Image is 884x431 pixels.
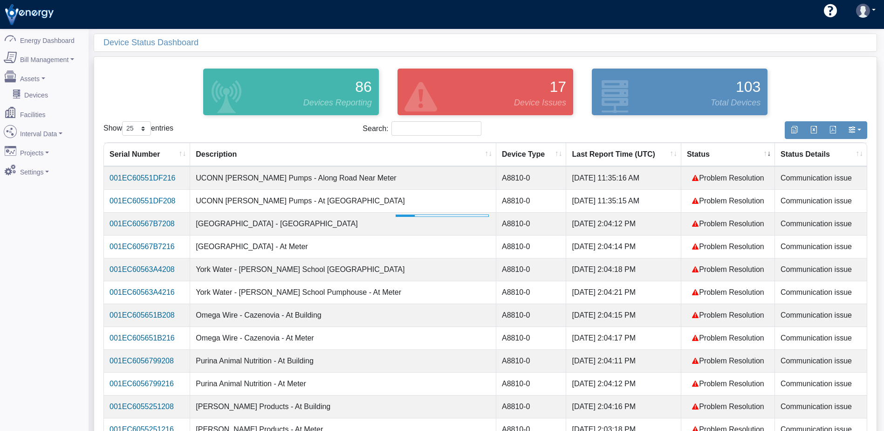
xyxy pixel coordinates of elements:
th: Status Details: activate to sort column ascending [775,143,867,167]
td: Communication issue [775,395,867,418]
td: Communication issue [775,281,867,304]
th: Description: activate to sort column ascending [190,143,496,167]
td: UCONN [PERSON_NAME] Pumps - At [GEOGRAPHIC_DATA] [190,189,496,212]
img: user-3.svg [856,4,870,18]
th: Last Report Time (UTC): activate to sort column ascending [566,143,681,167]
td: Problem Resolution [681,235,775,258]
td: A8810-0 [496,235,567,258]
td: UCONN [PERSON_NAME] Pumps - Along Road Near Meter [190,167,496,189]
td: Purina Animal Nutrition - At Building [190,349,496,372]
td: A8810-0 [496,349,567,372]
td: Problem Resolution [681,304,775,327]
td: Communication issue [775,327,867,349]
td: A8810-0 [496,212,567,235]
div: Devices configured and active in the system. [582,66,777,118]
td: Communication issue [775,258,867,281]
a: 001EC60563A4208 [110,265,175,273]
a: 001EC60563A4216 [110,288,175,296]
a: 001EC605651B216 [110,334,175,342]
div: Device Status Dashboard [103,34,877,51]
button: Export to Excel [804,121,823,139]
td: [DATE] 2:04:21 PM [566,281,681,304]
td: Problem Resolution [681,189,775,212]
td: Problem Resolution [681,258,775,281]
label: Show entries [103,121,173,136]
span: Devices Reporting [303,97,372,109]
a: 001EC60551DF208 [110,197,175,205]
td: [PERSON_NAME] Products - At Building [190,395,496,418]
a: 001EC6055251208 [110,403,174,410]
td: Omega Wire - Cazenovia - At Building [190,304,496,327]
td: [GEOGRAPHIC_DATA] - At Meter [190,235,496,258]
span: Total Devices [711,97,761,109]
td: Problem Resolution [681,212,775,235]
button: Show/Hide Columns [842,121,867,139]
td: Communication issue [775,349,867,372]
th: Serial Number: activate to sort column ascending [104,143,190,167]
td: A8810-0 [496,304,567,327]
td: [DATE] 2:04:15 PM [566,304,681,327]
td: [DATE] 2:04:16 PM [566,395,681,418]
td: York Water - [PERSON_NAME] School [GEOGRAPHIC_DATA] [190,258,496,281]
td: A8810-0 [496,189,567,212]
td: Problem Resolution [681,327,775,349]
td: A8810-0 [496,395,567,418]
td: A8810-0 [496,327,567,349]
td: Communication issue [775,304,867,327]
div: Devices that are actively reporting data. [194,66,388,118]
a: 001EC60551DF216 [110,174,175,182]
td: A8810-0 [496,167,567,189]
a: 001EC6056799208 [110,357,174,365]
button: Copy to clipboard [785,121,804,139]
a: 001EC60567B7216 [110,243,175,250]
td: Problem Resolution [681,281,775,304]
td: Problem Resolution [681,349,775,372]
a: 001EC60567B7208 [110,220,175,228]
th: Device Type: activate to sort column ascending [496,143,567,167]
td: [DATE] 2:04:12 PM [566,372,681,395]
span: 103 [736,76,761,98]
td: Problem Resolution [681,372,775,395]
td: A8810-0 [496,372,567,395]
span: 86 [355,76,372,98]
td: Problem Resolution [681,395,775,418]
td: [DATE] 2:04:12 PM [566,212,681,235]
a: 001EC605651B208 [110,311,175,319]
td: Omega Wire - Cazenovia - At Meter [190,327,496,349]
td: Problem Resolution [681,167,775,189]
td: Communication issue [775,372,867,395]
label: Search: [363,121,481,136]
td: York Water - [PERSON_NAME] School Pumphouse - At Meter [190,281,496,304]
td: [DATE] 2:04:14 PM [566,235,681,258]
td: [GEOGRAPHIC_DATA] - [GEOGRAPHIC_DATA] [190,212,496,235]
td: Communication issue [775,212,867,235]
td: A8810-0 [496,258,567,281]
td: Communication issue [775,235,867,258]
select: Showentries [122,121,151,136]
td: [DATE] 2:04:11 PM [566,349,681,372]
td: A8810-0 [496,281,567,304]
span: Device Issues [514,97,566,109]
td: Communication issue [775,167,867,189]
th: Status: activate to sort column ascending [681,143,775,167]
td: [DATE] 11:35:15 AM [566,189,681,212]
a: 001EC6056799216 [110,380,174,388]
td: [DATE] 11:35:16 AM [566,167,681,189]
span: 17 [550,76,567,98]
div: Devices that are active and configured but are in an error state. [388,66,582,118]
td: [DATE] 2:04:17 PM [566,327,681,349]
a: 103 Total Devices [589,69,770,115]
td: Communication issue [775,189,867,212]
td: Purina Animal Nutrition - At Meter [190,372,496,395]
button: Generate PDF [823,121,843,139]
input: Search: [391,121,481,136]
td: [DATE] 2:04:18 PM [566,258,681,281]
